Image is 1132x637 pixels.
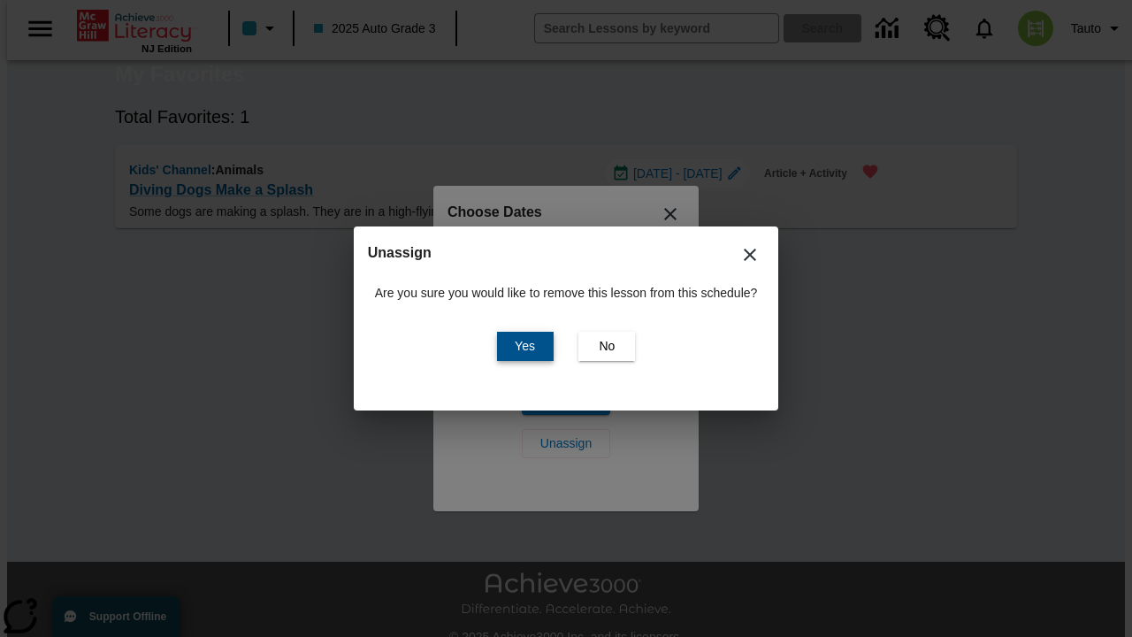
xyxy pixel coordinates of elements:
[368,241,765,265] h2: Unassign
[729,234,771,276] button: Close
[515,337,535,356] span: Yes
[497,332,554,361] button: Yes
[599,337,615,356] span: No
[578,332,635,361] button: No
[375,284,758,303] p: Are you sure you would like to remove this lesson from this schedule?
